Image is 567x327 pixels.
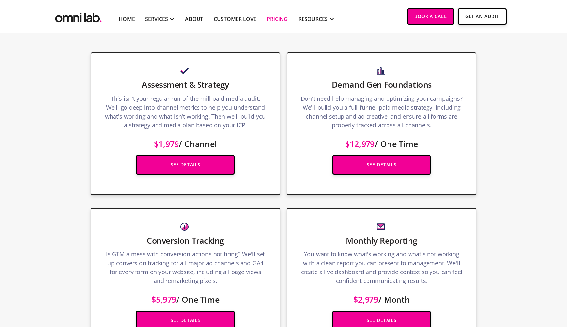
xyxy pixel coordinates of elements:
span: $2,979 [353,294,378,305]
span: $12,979 [345,138,375,149]
p: / Month [301,289,463,304]
a: See Details [332,155,431,175]
a: Get An Audit [458,8,507,25]
a: Customer Love [214,15,256,23]
h3: Assessment & Strategy [104,79,266,90]
span: $5,979 [151,294,176,305]
p: Is GTM a mess with conversion actions not firing? We'll set up conversion tracking for all major ... [104,250,266,289]
a: Pricing [267,15,288,23]
img: Omni Lab: B2B SaaS Demand Generation Agency [54,8,103,24]
h3: Monthly Reporting [301,235,463,246]
p: / One Time [104,289,266,304]
span: $1,979 [154,138,179,149]
p: / Channel [104,133,266,148]
div: RESOURCES [298,15,328,23]
a: Book a Call [407,8,454,25]
a: home [54,8,103,24]
p: Don't need help managing and optimizing your campaigns? We'll build you a full-funnel paid media ... [301,94,463,133]
div: SERVICES [145,15,168,23]
h3: Demand Gen Foundations [301,79,463,90]
h3: Conversion Tracking [104,235,266,246]
p: This isn't your regular run-of-the-mill paid media audit. We'll go deep into channel metrics to h... [104,94,266,133]
iframe: Chat Widget [449,251,567,327]
p: You want to know what's working and what's not working with a clean report you can present to man... [301,250,463,289]
a: See Details [136,155,235,175]
p: / One Time [301,133,463,148]
a: About [185,15,203,23]
a: Home [119,15,135,23]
